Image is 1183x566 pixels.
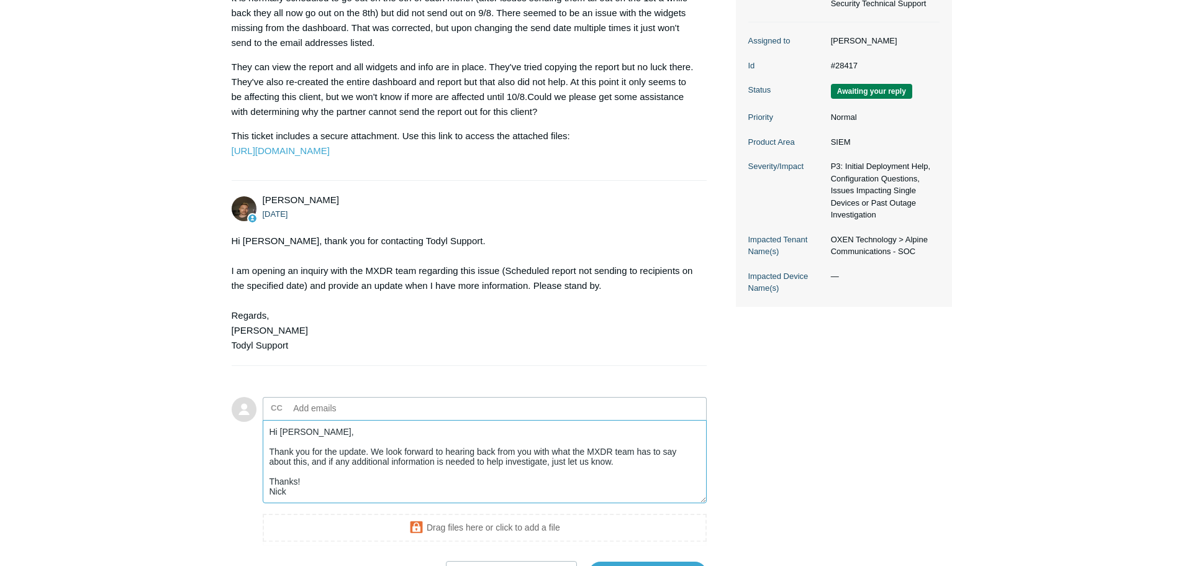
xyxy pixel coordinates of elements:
[831,84,912,99] span: We are waiting for you to respond
[271,399,283,418] label: CC
[748,270,825,294] dt: Impacted Device Name(s)
[825,136,940,148] dd: SIEM
[825,234,940,258] dd: OXEN Technology > Alpine Communications - SOC
[748,60,825,72] dt: Id
[232,145,330,156] a: [URL][DOMAIN_NAME]
[232,60,695,119] p: They can view the report and all widgets and info are in place. They've tried copying the report ...
[825,111,940,124] dd: Normal
[263,420,707,504] textarea: Add your reply
[232,129,695,158] p: This ticket includes a secure attachment. Use this link to access the attached files:
[825,60,940,72] dd: #28417
[748,234,825,258] dt: Impacted Tenant Name(s)
[263,209,288,219] time: 09/25/2025, 15:21
[748,84,825,96] dt: Status
[232,234,695,353] div: Hi [PERSON_NAME], thank you for contacting Todyl Support. I am opening an inquiry with the MXDR t...
[263,194,339,205] span: Andy Paull
[289,399,422,418] input: Add emails
[825,270,940,283] dd: —
[825,160,940,221] dd: P3: Initial Deployment Help, Configuration Questions, Issues Impacting Single Devices or Past Out...
[748,136,825,148] dt: Product Area
[825,35,940,47] dd: [PERSON_NAME]
[748,35,825,47] dt: Assigned to
[748,160,825,173] dt: Severity/Impact
[748,111,825,124] dt: Priority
